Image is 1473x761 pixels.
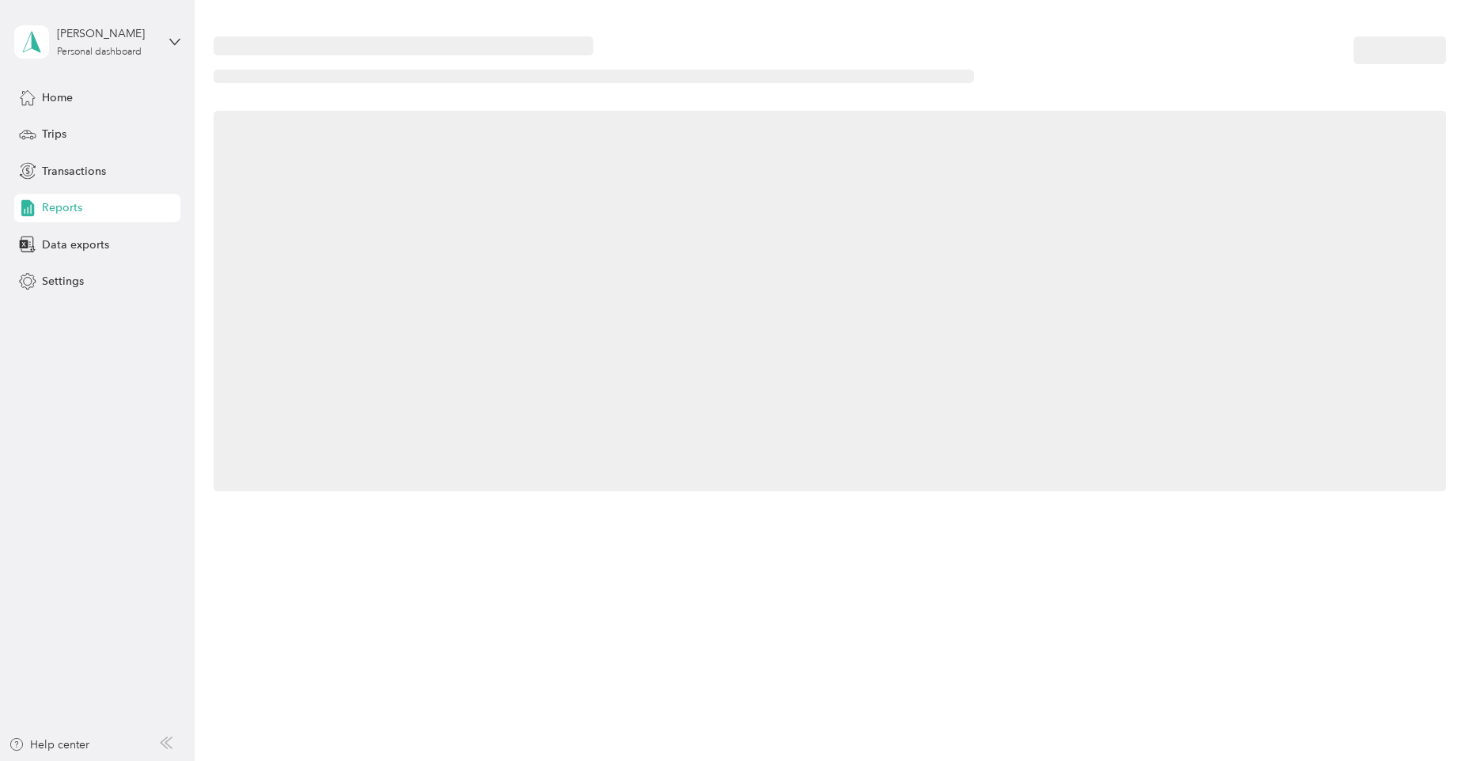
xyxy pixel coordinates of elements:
span: Trips [42,126,66,142]
span: Transactions [42,163,106,180]
span: Data exports [42,237,109,253]
div: [PERSON_NAME] [57,25,156,42]
button: Help center [9,736,89,753]
span: Settings [42,273,84,290]
iframe: Everlance-gr Chat Button Frame [1384,672,1473,761]
span: Home [42,89,73,106]
span: Reports [42,199,82,216]
div: Personal dashboard [57,47,142,57]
